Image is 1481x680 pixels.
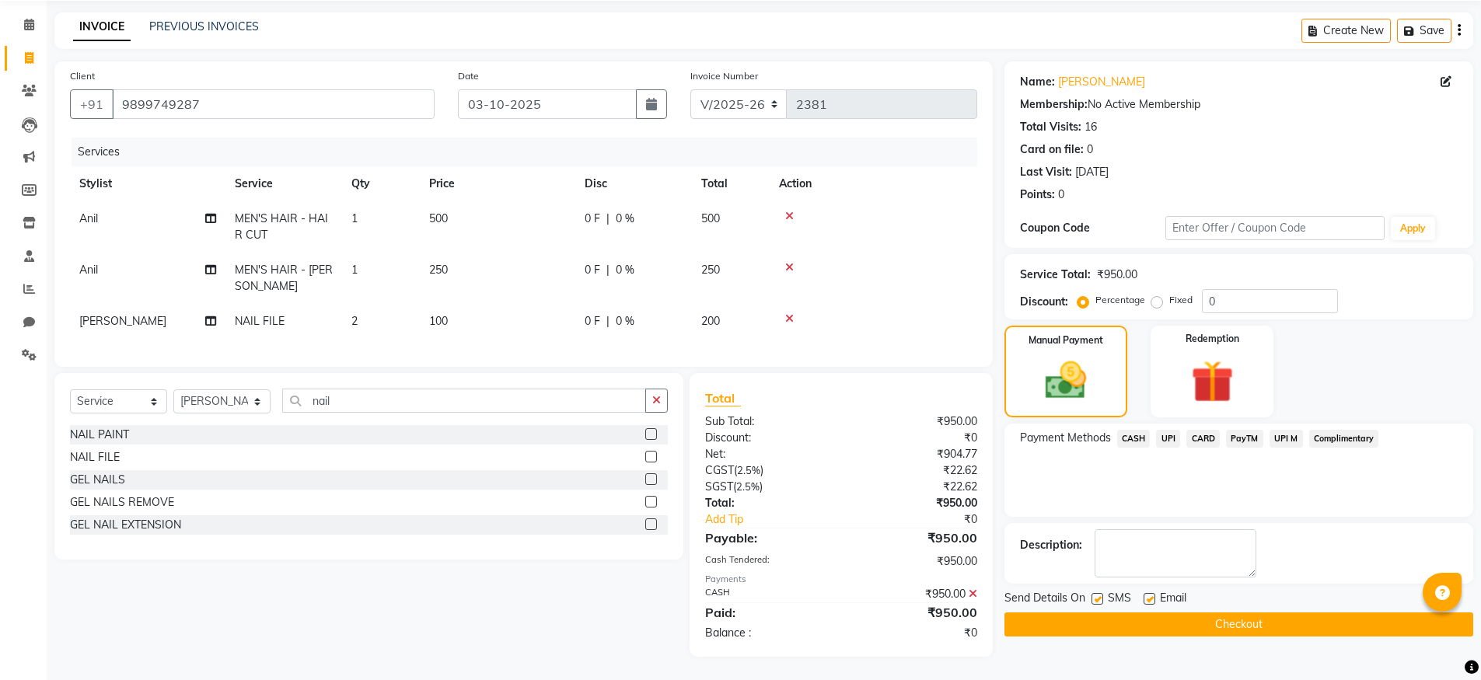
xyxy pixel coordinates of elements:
div: ( ) [693,479,841,495]
a: [PERSON_NAME] [1058,74,1145,90]
div: ₹950.00 [841,495,989,511]
input: Search by Name/Mobile/Email/Code [112,89,435,119]
span: 250 [701,263,720,277]
div: Last Visit: [1020,164,1072,180]
span: 200 [701,314,720,328]
div: ₹22.62 [841,462,989,479]
th: Total [692,166,770,201]
span: 0 F [585,211,600,227]
span: 2.5% [737,464,760,476]
input: Search or Scan [282,389,646,413]
div: Total Visits: [1020,119,1081,135]
button: Create New [1301,19,1391,43]
div: Service Total: [1020,267,1091,283]
th: Disc [575,166,692,201]
div: GEL NAILS [70,472,125,488]
img: _gift.svg [1178,355,1247,408]
label: Fixed [1169,293,1193,307]
div: Discount: [1020,294,1068,310]
label: Percentage [1095,293,1145,307]
span: Anil [79,211,98,225]
img: _cash.svg [1032,357,1099,404]
div: Discount: [693,430,841,446]
span: 250 [429,263,448,277]
div: ₹950.00 [1097,267,1137,283]
div: Card on file: [1020,141,1084,158]
div: Balance : [693,625,841,641]
span: SGST [705,479,733,493]
div: Description: [1020,537,1082,553]
label: Manual Payment [1029,333,1103,347]
span: 500 [701,211,720,225]
label: Date [458,69,479,83]
div: Net: [693,446,841,462]
button: Checkout [1004,612,1473,636]
button: +91 [70,89,114,119]
div: ₹0 [841,625,989,641]
span: PayTM [1226,430,1263,448]
div: Coupon Code [1020,220,1166,236]
div: Cash Tendered: [693,553,841,570]
div: ₹950.00 [841,528,989,547]
div: 0 [1087,141,1093,158]
label: Client [70,69,95,83]
div: NAIL PAINT [70,427,129,443]
div: Paid: [693,603,841,622]
div: GEL NAIL EXTENSION [70,517,181,533]
div: ₹950.00 [841,413,989,430]
input: Enter Offer / Coupon Code [1165,216,1385,240]
span: 1 [351,263,358,277]
span: 2.5% [736,480,760,493]
div: GEL NAILS REMOVE [70,494,174,511]
div: ₹950.00 [841,603,989,622]
div: Services [72,138,989,166]
span: 2 [351,314,358,328]
div: 16 [1085,119,1097,135]
div: ₹950.00 [841,553,989,570]
th: Action [770,166,977,201]
span: 1 [351,211,358,225]
th: Qty [342,166,420,201]
span: 0 F [585,313,600,330]
span: SMS [1108,590,1131,609]
span: UPI M [1270,430,1303,448]
span: Email [1160,590,1186,609]
span: 0 % [616,313,634,330]
div: No Active Membership [1020,96,1458,113]
span: Complimentary [1309,430,1379,448]
span: Send Details On [1004,590,1085,609]
label: Invoice Number [690,69,758,83]
div: Membership: [1020,96,1088,113]
div: 0 [1058,187,1064,203]
div: ₹22.62 [841,479,989,495]
button: Save [1397,19,1451,43]
span: 0 F [585,262,600,278]
span: CARD [1186,430,1220,448]
div: Name: [1020,74,1055,90]
span: 100 [429,314,448,328]
span: NAIL FILE [235,314,285,328]
span: Total [705,390,741,406]
div: [DATE] [1075,164,1109,180]
span: MEN'S HAIR - [PERSON_NAME] [235,263,333,293]
th: Stylist [70,166,225,201]
span: Payment Methods [1020,430,1111,446]
a: PREVIOUS INVOICES [149,19,259,33]
div: Points: [1020,187,1055,203]
div: NAIL FILE [70,449,120,466]
div: Sub Total: [693,413,841,430]
span: CASH [1117,430,1151,448]
span: 500 [429,211,448,225]
span: [PERSON_NAME] [79,314,166,328]
th: Price [420,166,575,201]
span: 0 % [616,211,634,227]
div: ₹950.00 [841,586,989,602]
label: Redemption [1186,332,1239,346]
div: Payable: [693,528,841,547]
div: CASH [693,586,841,602]
div: ₹904.77 [841,446,989,462]
span: | [606,262,610,278]
a: Add Tip [693,511,865,528]
div: Total: [693,495,841,511]
div: ₹0 [841,430,989,446]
